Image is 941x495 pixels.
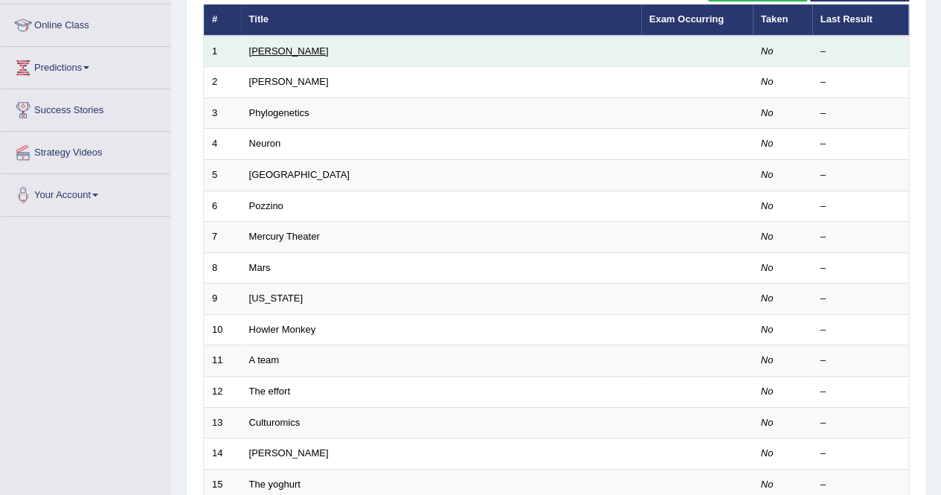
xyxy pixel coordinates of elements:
[249,262,271,273] a: Mars
[204,252,241,284] td: 8
[753,4,812,36] th: Taken
[820,323,901,337] div: –
[820,447,901,461] div: –
[761,479,774,490] em: No
[204,191,241,222] td: 6
[649,13,724,25] a: Exam Occurring
[204,407,241,438] td: 13
[761,200,774,211] em: No
[249,447,329,459] a: [PERSON_NAME]
[204,345,241,377] td: 11
[820,45,901,59] div: –
[761,262,774,273] em: No
[204,376,241,407] td: 12
[761,45,774,57] em: No
[820,261,901,275] div: –
[820,292,901,306] div: –
[204,4,241,36] th: #
[249,479,301,490] a: The yoghurt
[761,447,774,459] em: No
[820,385,901,399] div: –
[204,438,241,470] td: 14
[249,76,329,87] a: [PERSON_NAME]
[249,417,301,428] a: Culturomics
[1,89,170,127] a: Success Stories
[761,293,774,304] em: No
[820,354,901,368] div: –
[820,230,901,244] div: –
[761,386,774,397] em: No
[204,284,241,315] td: 9
[820,478,901,492] div: –
[820,168,901,182] div: –
[761,231,774,242] em: No
[820,137,901,151] div: –
[241,4,641,36] th: Title
[761,76,774,87] em: No
[761,417,774,428] em: No
[761,324,774,335] em: No
[820,199,901,214] div: –
[249,386,290,397] a: The effort
[1,132,170,169] a: Strategy Videos
[820,75,901,89] div: –
[249,354,279,365] a: A team
[204,314,241,345] td: 10
[812,4,909,36] th: Last Result
[204,98,241,129] td: 3
[204,129,241,160] td: 4
[249,231,320,242] a: Mercury Theater
[761,138,774,149] em: No
[204,67,241,98] td: 2
[204,36,241,67] td: 1
[820,106,901,121] div: –
[249,107,309,118] a: Phylogenetics
[1,4,170,42] a: Online Class
[249,324,316,335] a: Howler Monkey
[249,200,283,211] a: Pozzino
[249,45,329,57] a: [PERSON_NAME]
[761,169,774,180] em: No
[1,174,170,211] a: Your Account
[820,416,901,430] div: –
[204,160,241,191] td: 5
[204,222,241,253] td: 7
[761,107,774,118] em: No
[1,47,170,84] a: Predictions
[761,354,774,365] em: No
[249,138,281,149] a: Neuron
[249,293,303,304] a: [US_STATE]
[249,169,350,180] a: [GEOGRAPHIC_DATA]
